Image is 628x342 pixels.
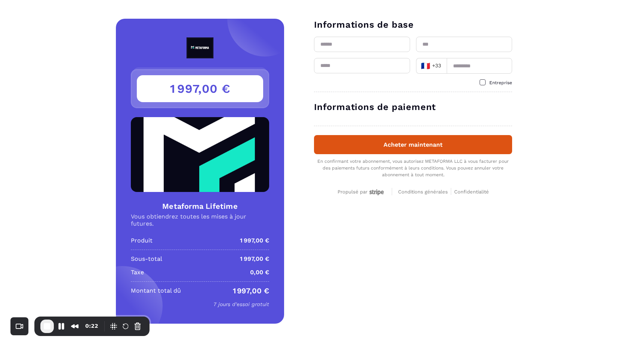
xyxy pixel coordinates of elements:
[398,189,448,195] span: Conditions générales
[489,80,512,85] span: Entreprise
[250,268,269,277] p: 0,00 €
[240,236,269,245] p: 1 997,00 €
[233,286,269,295] p: 1 997,00 €
[416,58,447,74] div: Search for option
[314,19,512,31] h3: Informations de base
[454,188,489,195] a: Confidentialité
[338,189,386,195] div: Propulsé par
[137,75,263,102] h3: 1 997,00 €
[338,188,386,195] a: Propulsé par
[314,158,512,178] div: En confirmant votre abonnement, vous autorisez METAFORMA LLC à vous facturer pour des paiements f...
[421,61,442,71] span: +33
[131,213,269,227] div: Vous obtiendrez toutes les mises à jour futures.
[131,201,269,211] h4: Metaforma Lifetime
[421,61,430,71] span: 🇫🇷
[314,101,512,113] h3: Informations de paiement
[314,135,512,154] button: Acheter maintenant
[131,236,153,245] p: Produit
[131,117,269,192] img: Product Image
[454,189,489,195] span: Confidentialité
[169,37,231,58] img: logo
[443,60,444,71] input: Search for option
[131,300,269,309] p: 7 jours d'essai gratuit
[240,254,269,263] p: 1 997,00 €
[131,254,162,263] p: Sous-total
[398,188,451,195] a: Conditions générales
